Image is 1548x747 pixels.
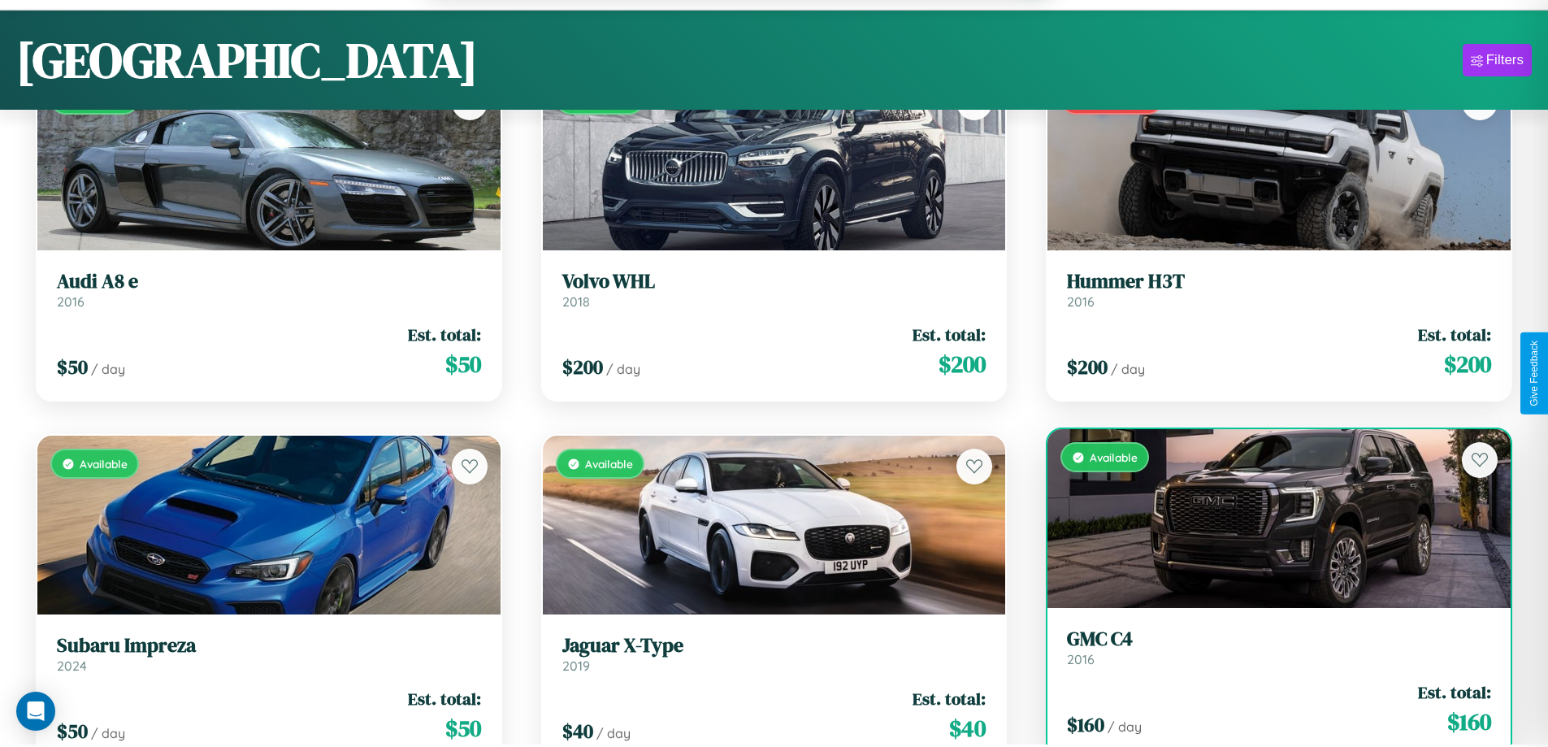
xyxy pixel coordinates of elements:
[16,692,55,731] div: Open Intercom Messenger
[445,712,481,745] span: $ 50
[57,634,481,658] h3: Subaru Impreza
[408,687,481,710] span: Est. total:
[562,293,590,310] span: 2018
[562,658,590,674] span: 2019
[1528,341,1540,406] div: Give Feedback
[1418,680,1491,704] span: Est. total:
[57,293,85,310] span: 2016
[1067,293,1095,310] span: 2016
[562,634,986,674] a: Jaguar X-Type2019
[57,270,481,293] h3: Audi A8 e
[1090,450,1138,464] span: Available
[1067,711,1104,738] span: $ 160
[91,361,125,377] span: / day
[57,270,481,310] a: Audi A8 e2016
[585,457,633,471] span: Available
[562,270,986,310] a: Volvo WHL2018
[1447,706,1491,738] span: $ 160
[1463,44,1532,76] button: Filters
[1444,348,1491,380] span: $ 200
[57,718,88,745] span: $ 50
[949,712,986,745] span: $ 40
[913,687,986,710] span: Est. total:
[596,725,631,741] span: / day
[1418,323,1491,346] span: Est. total:
[57,634,481,674] a: Subaru Impreza2024
[80,457,128,471] span: Available
[1067,628,1491,667] a: GMC C42016
[1067,628,1491,651] h3: GMC C4
[913,323,986,346] span: Est. total:
[1067,651,1095,667] span: 2016
[91,725,125,741] span: / day
[408,323,481,346] span: Est. total:
[1111,361,1145,377] span: / day
[1486,52,1524,68] div: Filters
[939,348,986,380] span: $ 200
[1108,719,1142,735] span: / day
[562,354,603,380] span: $ 200
[16,27,478,93] h1: [GEOGRAPHIC_DATA]
[562,270,986,293] h3: Volvo WHL
[606,361,640,377] span: / day
[1067,354,1108,380] span: $ 200
[1067,270,1491,293] h3: Hummer H3T
[562,718,593,745] span: $ 40
[445,348,481,380] span: $ 50
[57,658,87,674] span: 2024
[562,634,986,658] h3: Jaguar X-Type
[1067,270,1491,310] a: Hummer H3T2016
[57,354,88,380] span: $ 50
